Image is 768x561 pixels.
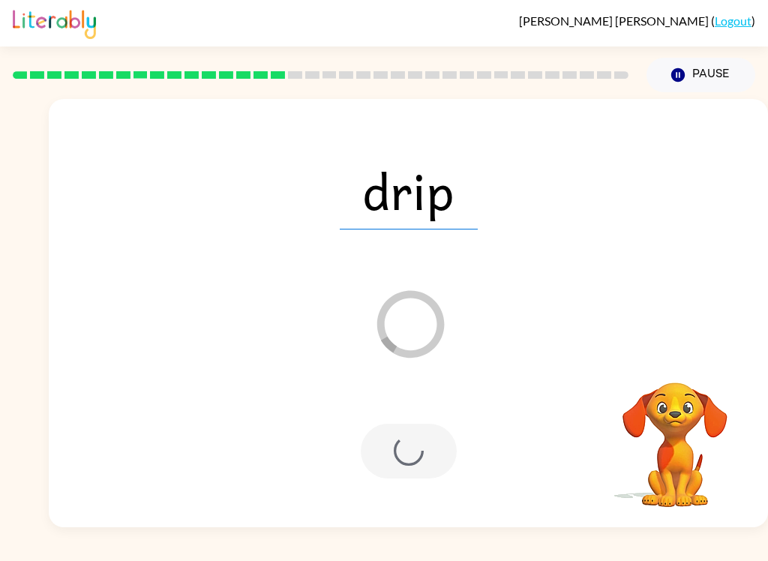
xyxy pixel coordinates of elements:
[715,13,751,28] a: Logout
[519,13,711,28] span: [PERSON_NAME] [PERSON_NAME]
[646,58,755,92] button: Pause
[13,6,96,39] img: Literably
[340,151,478,229] span: drip
[600,359,750,509] video: Your browser must support playing .mp4 files to use Literably. Please try using another browser.
[519,13,755,28] div: ( )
